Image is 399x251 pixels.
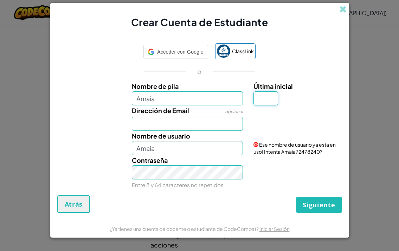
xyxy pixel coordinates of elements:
[217,44,230,58] img: classlink-logo-small.png
[253,82,293,90] span: Última inicial
[65,200,83,208] span: Atrás
[132,82,179,90] span: Nombre de pila
[143,45,208,59] div: Acceder con Google
[132,156,168,164] span: Contraseña
[131,16,268,28] span: Crear Cuenta de Estudiante
[232,46,254,56] span: ClassLink
[132,132,190,140] span: Nombre de usuario
[132,106,189,115] span: Dirección de Email
[197,67,201,76] p: o
[259,226,290,232] a: Iniciar Sesión
[110,226,259,232] span: ¿Ya tienes una cuenta de docente o estudiante de CodeCombat?
[296,197,342,213] button: Siguiente
[225,109,243,114] span: opcional
[253,141,336,155] span: Ese nombre de usuario ya esta en uso! Intenta Amaia72478240?
[303,201,335,209] span: Siguiente
[132,182,224,188] small: Entre 8 y 64 caracteres no repetidos
[157,47,203,57] span: Acceder con Google
[57,195,90,213] button: Atrás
